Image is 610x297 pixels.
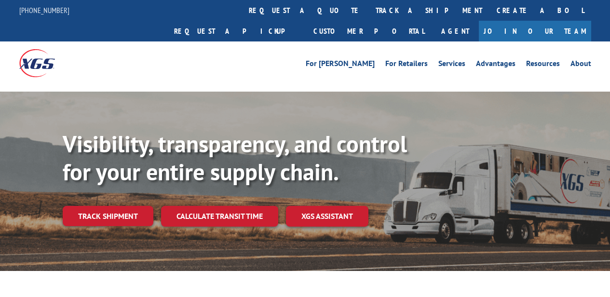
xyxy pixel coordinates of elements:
a: For Retailers [385,60,428,70]
a: Resources [526,60,560,70]
a: Join Our Team [479,21,591,41]
a: Services [438,60,465,70]
a: Calculate transit time [161,206,278,227]
a: [PHONE_NUMBER] [19,5,69,15]
a: Agent [432,21,479,41]
a: Request a pickup [167,21,306,41]
a: XGS ASSISTANT [286,206,368,227]
b: Visibility, transparency, and control for your entire supply chain. [63,129,407,187]
a: About [570,60,591,70]
a: Customer Portal [306,21,432,41]
a: Advantages [476,60,515,70]
a: Track shipment [63,206,153,226]
a: For [PERSON_NAME] [306,60,375,70]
